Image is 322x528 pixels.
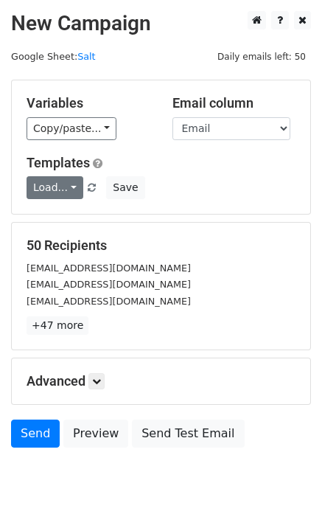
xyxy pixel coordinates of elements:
small: Google Sheet: [11,51,96,62]
a: Load... [27,176,83,199]
a: Preview [63,420,128,448]
a: Daily emails left: 50 [212,51,311,62]
h5: 50 Recipients [27,237,295,254]
a: Templates [27,155,90,170]
span: Daily emails left: 50 [212,49,311,65]
h5: Email column [172,95,296,111]
h5: Advanced [27,373,295,389]
a: Salt [77,51,95,62]
a: +47 more [27,316,88,335]
small: [EMAIL_ADDRESS][DOMAIN_NAME] [27,296,191,307]
h2: New Campaign [11,11,311,36]
small: [EMAIL_ADDRESS][DOMAIN_NAME] [27,263,191,274]
iframe: Chat Widget [248,457,322,528]
a: Send [11,420,60,448]
a: Send Test Email [132,420,244,448]
small: [EMAIL_ADDRESS][DOMAIN_NAME] [27,279,191,290]
button: Save [106,176,144,199]
a: Copy/paste... [27,117,116,140]
h5: Variables [27,95,150,111]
